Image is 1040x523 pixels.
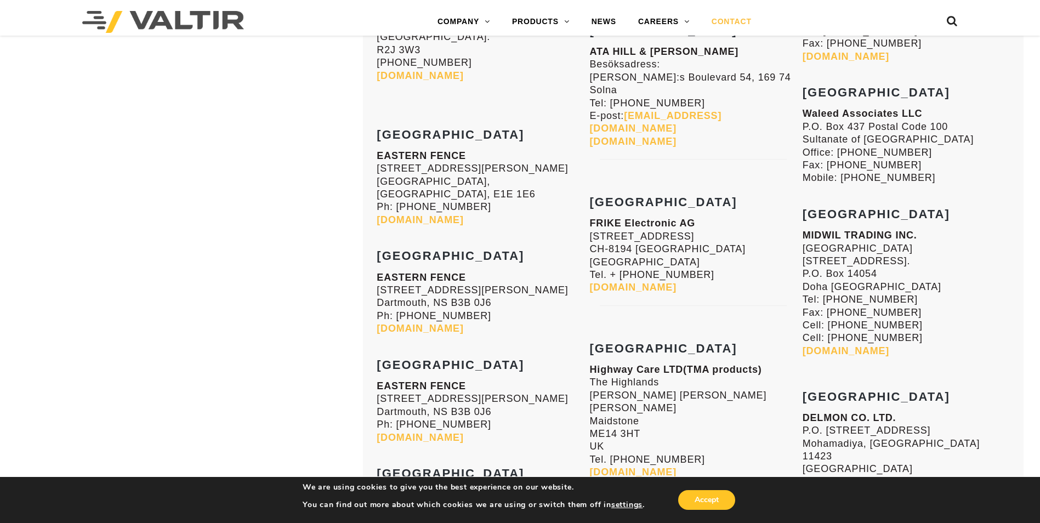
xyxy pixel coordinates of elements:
button: Accept [678,490,735,510]
a: [DOMAIN_NAME] [377,70,463,81]
p: We are using cookies to give you the best experience on our website. [303,482,645,492]
a: CAREERS [627,11,701,33]
strong: [GEOGRAPHIC_DATA] [377,249,524,263]
p: [STREET_ADDRESS][PERSON_NAME] Dartmouth, NS B3B 0J6 Ph: [PHONE_NUMBER] [377,271,584,336]
a: PRODUCTS [501,11,581,33]
button: settings [611,500,643,510]
a: [DOMAIN_NAME] [377,214,463,225]
strong: Highway Care LTD [590,364,684,375]
a: [DOMAIN_NAME] [377,432,463,443]
a: [DOMAIN_NAME] [377,323,463,334]
strong: [GEOGRAPHIC_DATA] [377,358,524,372]
a: [DOMAIN_NAME] [590,282,677,293]
p: [STREET_ADDRESS] CH-8194 [GEOGRAPHIC_DATA] [GEOGRAPHIC_DATA] Tel. + [PHONE_NUMBER] [590,217,797,294]
img: Valtir [82,11,244,33]
b: EASTERN FENCE [377,150,465,161]
a: [DOMAIN_NAME] [803,345,889,356]
strong: DELMON CO. LTD. [803,412,896,423]
strong: [GEOGRAPHIC_DATA] [377,467,524,480]
strong: ATA HILL & [PERSON_NAME] [590,46,739,57]
strong: FRIKE Electronic AG [590,218,696,229]
a: [DOMAIN_NAME] [590,136,677,147]
p: [GEOGRAPHIC_DATA] [STREET_ADDRESS]. P.O. Box 14054 Doha [GEOGRAPHIC_DATA] Tel: [PHONE_NUMBER] Fax... [803,229,1010,357]
strong: [GEOGRAPHIC_DATA] [803,86,950,99]
b: EASTERN FENCE [377,272,465,283]
a: COMPANY [427,11,501,33]
a: CONTACT [701,11,763,33]
p: P.O. [STREET_ADDRESS] Mohamadiya, [GEOGRAPHIC_DATA] 11423 [GEOGRAPHIC_DATA] 966 11 465 8749 [PHON... [803,412,1010,502]
strong: [GEOGRAPHIC_DATA] [590,342,737,355]
strong: (TMA products) [683,364,762,375]
p: [STREET_ADDRESS][PERSON_NAME] Dartmouth, NS B3B 0J6 Ph: [PHONE_NUMBER] [377,380,584,444]
strong: [GEOGRAPHIC_DATA] [590,24,737,37]
a: [DOMAIN_NAME] [803,51,889,62]
strong: MIDWIL TRADING INC. [803,230,917,241]
strong: [GEOGRAPHIC_DATA] [590,195,737,209]
p: The Highlands [PERSON_NAME] [PERSON_NAME] [PERSON_NAME] Maidstone ME14 3HT UK Tel. [PHONE_NUMBER] [590,363,797,479]
strong: [GEOGRAPHIC_DATA] [803,207,950,221]
p: [STREET_ADDRESS][PERSON_NAME] [GEOGRAPHIC_DATA], [GEOGRAPHIC_DATA], E1E 1E6 Ph: [PHONE_NUMBER] [377,150,584,226]
strong: [GEOGRAPHIC_DATA] [803,390,950,403]
a: [DOMAIN_NAME] [590,467,677,477]
p: You can find out more about which cookies we are using or switch them off in . [303,500,645,510]
p: P.O. Box 437 Postal Code 100 Sultanate of [GEOGRAPHIC_DATA] Office: [PHONE_NUMBER] Fax: [PHONE_NU... [803,107,1010,184]
strong: Waleed Associates LLC [803,108,923,119]
strong: [GEOGRAPHIC_DATA] [377,128,524,141]
a: NEWS [581,11,627,33]
b: EASTERN FENCE [377,380,465,391]
p: Besöksadress: [PERSON_NAME]:s Boulevard 54, 169 74 Solna Tel: [PHONE_NUMBER] E-post: [590,46,797,148]
a: [EMAIL_ADDRESS][DOMAIN_NAME] [590,110,722,134]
